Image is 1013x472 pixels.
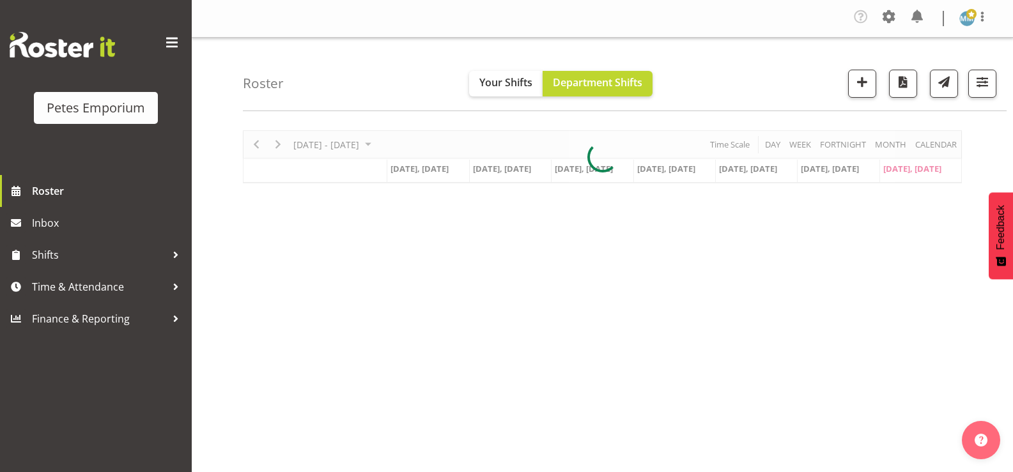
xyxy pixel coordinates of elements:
[553,75,642,89] span: Department Shifts
[32,245,166,264] span: Shifts
[469,71,543,96] button: Your Shifts
[975,434,987,446] img: help-xxl-2.png
[930,70,958,98] button: Send a list of all shifts for the selected filtered period to all rostered employees.
[32,309,166,328] span: Finance & Reporting
[995,205,1007,250] span: Feedback
[10,32,115,57] img: Rosterit website logo
[989,192,1013,279] button: Feedback - Show survey
[479,75,532,89] span: Your Shifts
[959,11,975,26] img: mandy-mosley3858.jpg
[968,70,996,98] button: Filter Shifts
[32,181,185,201] span: Roster
[47,98,145,118] div: Petes Emporium
[32,277,166,296] span: Time & Attendance
[243,76,284,91] h4: Roster
[32,213,185,232] span: Inbox
[848,70,876,98] button: Add a new shift
[889,70,917,98] button: Download a PDF of the roster according to the set date range.
[543,71,653,96] button: Department Shifts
